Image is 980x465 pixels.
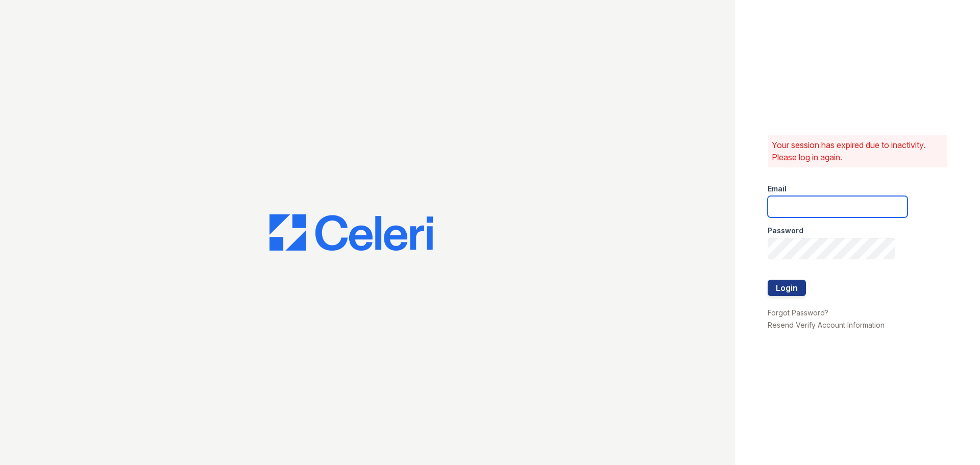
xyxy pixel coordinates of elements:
p: Your session has expired due to inactivity. Please log in again. [772,139,943,163]
label: Email [768,184,787,194]
button: Login [768,280,806,296]
img: CE_Logo_Blue-a8612792a0a2168367f1c8372b55b34899dd931a85d93a1a3d3e32e68fde9ad4.png [269,214,433,251]
a: Forgot Password? [768,308,828,317]
label: Password [768,226,803,236]
a: Resend Verify Account Information [768,321,885,329]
